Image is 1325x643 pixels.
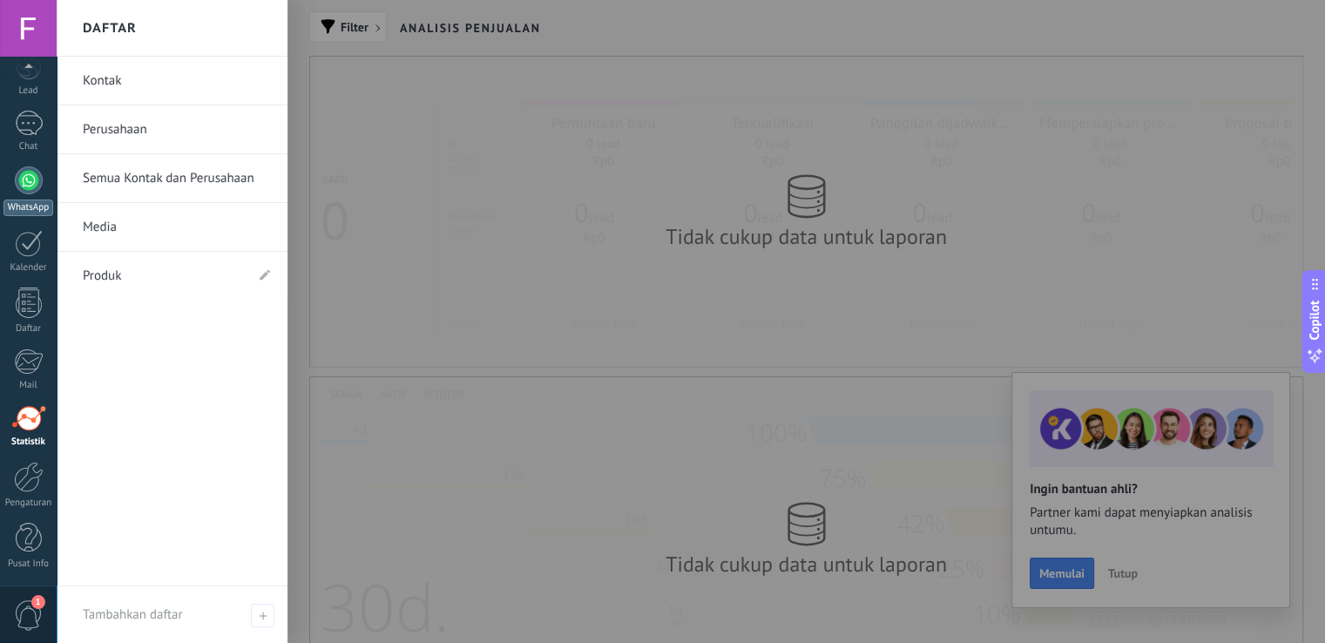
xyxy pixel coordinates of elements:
[3,323,54,335] div: Daftar
[3,497,54,509] div: Pengaturan
[83,203,270,252] a: Media
[1306,301,1323,341] span: Copilot
[3,437,54,448] div: Statistik
[83,1,137,56] h2: Daftar
[3,558,54,570] div: Pusat Info
[83,105,270,154] a: Perusahaan
[31,595,45,609] span: 1
[3,85,54,97] div: Lead
[3,141,54,152] div: Chat
[83,606,183,623] span: Tambahkan daftar
[83,154,270,203] a: Semua Kontak dan Perusahaan
[83,57,270,105] a: Kontak
[3,380,54,391] div: Mail
[3,262,54,274] div: Kalender
[3,200,53,216] div: WhatsApp
[251,604,274,627] span: Tambahkan daftar
[83,252,244,301] a: Produk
